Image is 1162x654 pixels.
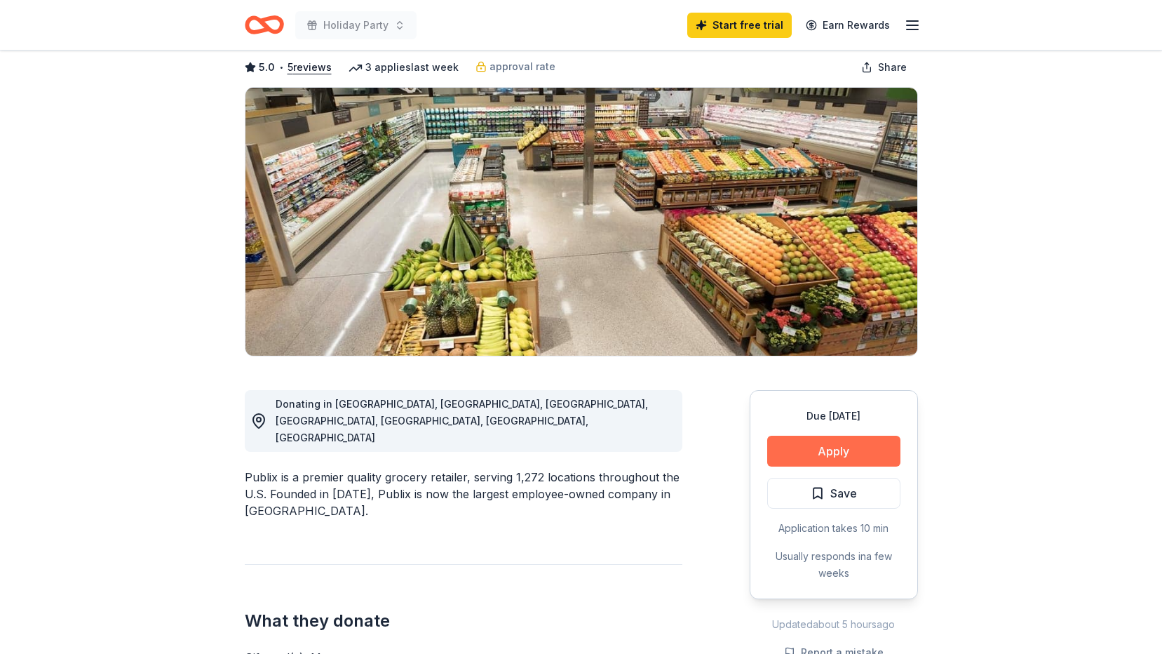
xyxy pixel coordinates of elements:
a: Home [245,8,284,41]
h2: What they donate [245,610,682,632]
a: Earn Rewards [797,13,898,38]
span: Holiday Party [323,17,389,34]
button: Share [850,53,918,81]
span: Save [830,484,857,502]
span: Share [878,59,907,76]
div: Updated about 5 hours ago [750,616,918,633]
button: Apply [767,436,900,467]
div: Application takes 10 min [767,520,900,537]
span: 5.0 [259,59,275,76]
button: 5reviews [288,59,332,76]
div: Publix is a premier quality grocery retailer, serving 1,272 locations throughout the U.S. Founded... [245,469,682,519]
button: Save [767,478,900,509]
div: Due [DATE] [767,408,900,425]
div: 3 applies last week [349,59,459,76]
a: approval rate [475,58,555,75]
span: Donating in [GEOGRAPHIC_DATA], [GEOGRAPHIC_DATA], [GEOGRAPHIC_DATA], [GEOGRAPHIC_DATA], [GEOGRAPH... [276,398,648,443]
img: Image for Publix [245,88,917,356]
a: Start free trial [687,13,792,38]
div: Usually responds in a few weeks [767,548,900,582]
span: approval rate [489,58,555,75]
span: • [278,62,283,73]
button: Holiday Party [295,11,417,39]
